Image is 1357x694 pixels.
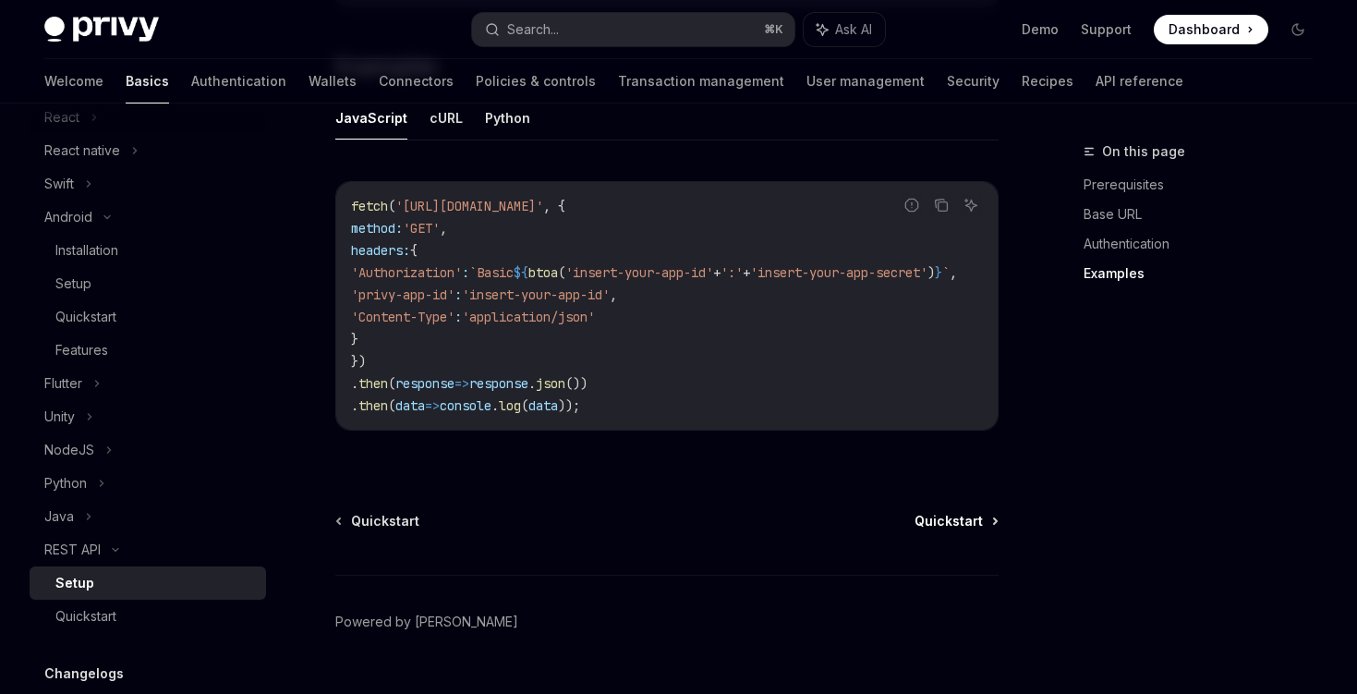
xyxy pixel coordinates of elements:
span: , [440,220,447,237]
span: 'Content-Type' [351,309,454,325]
span: 'insert-your-app-id' [565,264,713,281]
div: React native [44,140,120,162]
span: data [528,397,558,414]
span: log [499,397,521,414]
a: Examples [1084,259,1327,288]
span: + [743,264,750,281]
div: Installation [55,239,118,262]
span: . [351,397,358,414]
button: JavaScript [335,96,407,140]
span: ( [558,264,565,281]
a: Setup [30,566,266,600]
span: }) [351,353,366,370]
span: data [395,397,425,414]
a: Connectors [379,59,454,103]
span: ( [388,198,395,214]
div: Search... [507,18,559,41]
div: Java [44,505,74,528]
span: then [358,375,388,392]
a: Policies & controls [476,59,596,103]
span: ':' [721,264,743,281]
div: Setup [55,572,94,594]
span: fetch [351,198,388,214]
button: Report incorrect code [900,193,924,217]
span: } [935,264,942,281]
img: dark logo [44,17,159,43]
span: method: [351,220,403,237]
a: Dashboard [1154,15,1268,44]
span: => [425,397,440,414]
button: cURL [430,96,463,140]
span: then [358,397,388,414]
div: Unity [44,406,75,428]
span: Dashboard [1169,20,1240,39]
span: ) [927,264,935,281]
span: . [491,397,499,414]
div: Quickstart [55,605,116,627]
a: Welcome [44,59,103,103]
button: Ask AI [959,193,983,217]
span: , { [543,198,565,214]
a: User management [806,59,925,103]
a: Support [1081,20,1132,39]
div: REST API [44,539,101,561]
a: Base URL [1084,200,1327,229]
a: Authentication [1084,229,1327,259]
span: ( [521,397,528,414]
span: 'GET' [403,220,440,237]
span: Quickstart [915,512,983,530]
div: Swift [44,173,74,195]
span: ⌘ K [764,22,783,37]
a: Security [947,59,1000,103]
h5: Changelogs [44,663,124,685]
a: Setup [30,267,266,300]
a: Quickstart [30,300,266,334]
div: Android [44,206,92,228]
span: . [351,375,358,392]
button: Toggle dark mode [1283,15,1313,44]
div: Python [44,472,87,494]
a: Recipes [1022,59,1073,103]
a: Prerequisites [1084,170,1327,200]
div: Setup [55,273,91,295]
a: Installation [30,234,266,267]
span: )); [558,397,580,414]
span: ( [388,375,395,392]
span: '[URL][DOMAIN_NAME]' [395,198,543,214]
span: json [536,375,565,392]
button: Copy the contents from the code block [929,193,953,217]
span: ` [942,264,950,281]
span: response [469,375,528,392]
span: console [440,397,491,414]
span: + [713,264,721,281]
span: `Basic [469,264,514,281]
span: ()) [565,375,588,392]
div: Features [55,339,108,361]
a: Wallets [309,59,357,103]
span: ${ [514,264,528,281]
a: Powered by [PERSON_NAME] [335,613,518,631]
a: Quickstart [30,600,266,633]
span: response [395,375,454,392]
div: Flutter [44,372,82,395]
span: 'insert-your-app-id' [462,286,610,303]
a: Demo [1022,20,1059,39]
a: Transaction management [618,59,784,103]
span: ( [388,397,395,414]
span: 'insert-your-app-secret' [750,264,927,281]
a: Quickstart [337,512,419,530]
div: Quickstart [55,306,116,328]
button: Python [485,96,530,140]
a: API reference [1096,59,1183,103]
span: } [351,331,358,347]
span: , [950,264,957,281]
span: : [462,264,469,281]
span: Ask AI [835,20,872,39]
span: : [454,309,462,325]
button: Search...⌘K [472,13,794,46]
a: Basics [126,59,169,103]
span: Quickstart [351,512,419,530]
span: => [454,375,469,392]
span: btoa [528,264,558,281]
span: headers: [351,242,410,259]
